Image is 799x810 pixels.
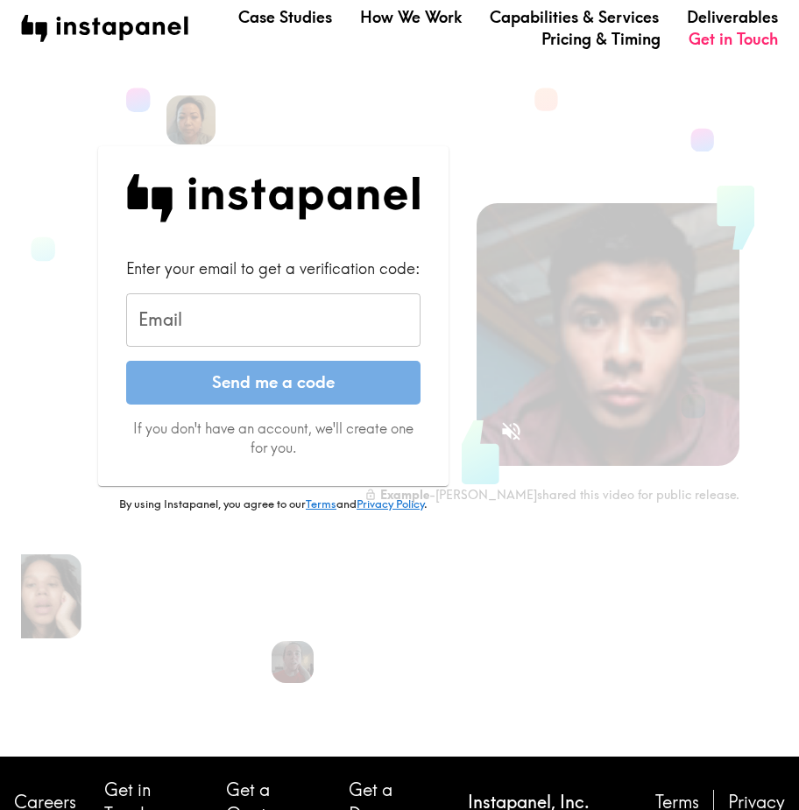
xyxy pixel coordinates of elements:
b: Example [380,487,429,503]
a: Case Studies [238,6,332,28]
a: Terms [306,497,336,511]
a: Capabilities & Services [490,6,659,28]
img: Elizabeth [272,641,314,683]
div: Enter your email to get a verification code: [126,257,421,279]
div: - [PERSON_NAME] shared this video for public release. [364,487,739,503]
a: Pricing & Timing [541,28,661,50]
button: Sound is off [492,412,530,450]
a: Deliverables [687,6,778,28]
img: Lisa [166,95,216,144]
p: By using Instapanel, you agree to our and . [98,497,449,512]
p: If you don't have an account, we'll create one for you. [126,419,421,458]
img: instapanel [21,15,188,42]
a: How We Work [360,6,462,28]
a: Privacy Policy [357,497,424,511]
button: Send me a code [126,361,421,405]
a: Get in Touch [689,28,778,50]
img: Instapanel [126,174,421,222]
